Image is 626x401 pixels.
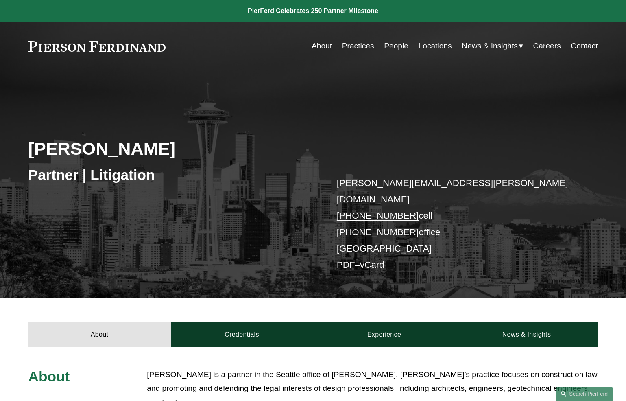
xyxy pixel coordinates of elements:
[171,322,313,347] a: Credentials
[571,38,598,54] a: Contact
[337,260,355,270] a: PDF
[337,227,419,237] a: [PHONE_NUMBER]
[313,322,456,347] a: Experience
[556,387,613,401] a: Search this site
[28,166,313,184] h3: Partner | Litigation
[312,38,332,54] a: About
[337,210,419,221] a: [PHONE_NUMBER]
[462,39,518,53] span: News & Insights
[28,322,171,347] a: About
[360,260,384,270] a: vCard
[28,368,70,384] span: About
[533,38,561,54] a: Careers
[419,38,452,54] a: Locations
[337,175,574,274] p: cell office [GEOGRAPHIC_DATA] –
[337,178,568,204] a: [PERSON_NAME][EMAIL_ADDRESS][PERSON_NAME][DOMAIN_NAME]
[342,38,374,54] a: Practices
[462,38,523,54] a: folder dropdown
[455,322,598,347] a: News & Insights
[384,38,408,54] a: People
[28,138,313,159] h2: [PERSON_NAME]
